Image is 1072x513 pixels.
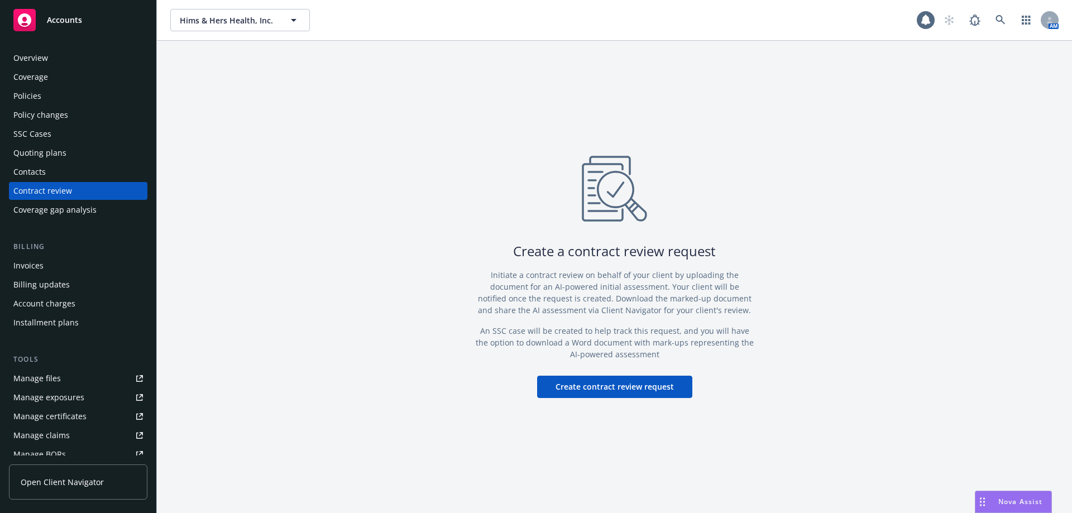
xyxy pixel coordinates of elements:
div: Invoices [13,257,44,275]
div: Create a contract review request [513,242,716,261]
div: Quoting plans [13,144,66,162]
a: SSC Cases [9,125,147,143]
a: Billing updates [9,276,147,294]
div: Overview [13,49,48,67]
a: Contract review [9,182,147,200]
div: Manage certificates [13,407,87,425]
div: Drag to move [975,491,989,512]
div: Billing [9,241,147,252]
div: Installment plans [13,314,79,332]
a: Report a Bug [964,9,986,31]
a: Manage certificates [9,407,147,425]
a: Manage BORs [9,445,147,463]
div: Manage files [13,370,61,387]
div: Manage claims [13,426,70,444]
div: Tools [9,354,147,365]
button: Create contract review request [537,376,692,398]
a: Installment plans [9,314,147,332]
a: Accounts [9,4,147,36]
div: Policy changes [13,106,68,124]
button: Hims & Hers Health, Inc. [170,9,310,31]
div: Contacts [13,163,46,181]
div: Manage exposures [13,389,84,406]
a: Manage exposures [9,389,147,406]
a: Policies [9,87,147,105]
a: Manage files [9,370,147,387]
div: Contract review [13,182,72,200]
button: Nova Assist [975,491,1052,513]
a: Overview [9,49,147,67]
a: Contacts [9,163,147,181]
a: Account charges [9,295,147,313]
a: Coverage [9,68,147,86]
a: Switch app [1015,9,1037,31]
a: Manage claims [9,426,147,444]
a: Invoices [9,257,147,275]
div: Coverage [13,68,48,86]
span: Accounts [47,16,82,25]
a: Policy changes [9,106,147,124]
div: Policies [13,87,41,105]
div: Coverage gap analysis [13,201,97,219]
a: Quoting plans [9,144,147,162]
div: SSC Cases [13,125,51,143]
p: Initiate a contract review on behalf of your client by uploading the document for an AI-powered i... [475,269,754,316]
div: Billing updates [13,276,70,294]
span: Open Client Navigator [21,476,104,488]
a: Search [989,9,1012,31]
div: Manage BORs [13,445,66,463]
a: Start snowing [938,9,960,31]
a: Coverage gap analysis [9,201,147,219]
span: Hims & Hers Health, Inc. [180,15,276,26]
div: Account charges [13,295,75,313]
span: Nova Assist [998,497,1042,506]
p: An SSC case will be created to help track this request, and you will have the option to download ... [475,325,754,360]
